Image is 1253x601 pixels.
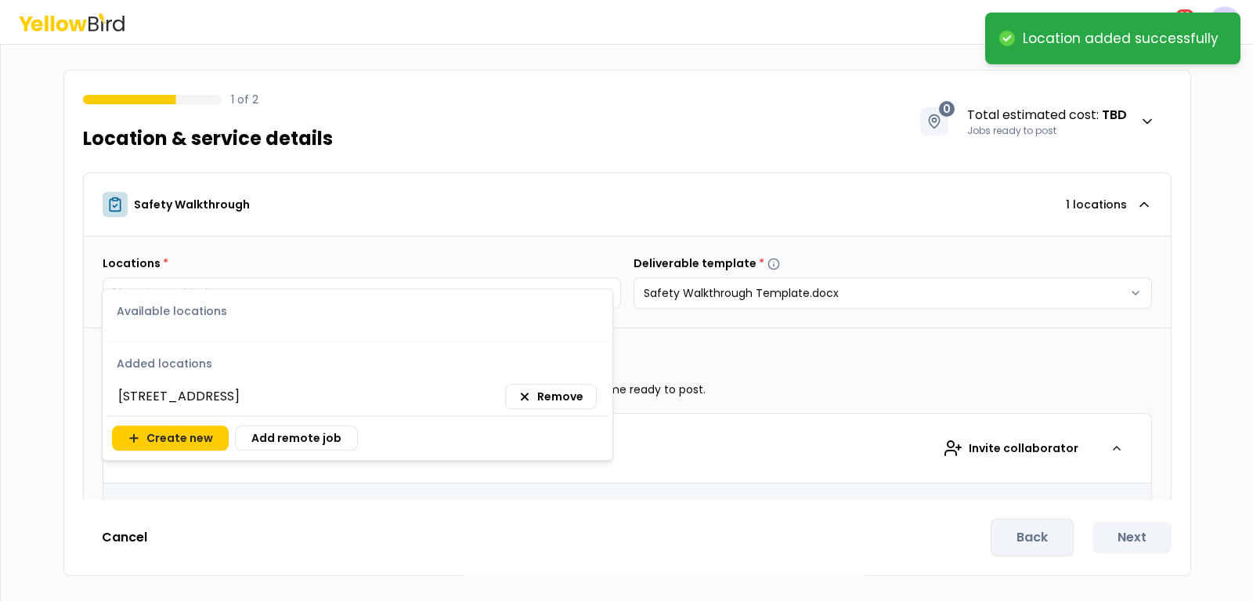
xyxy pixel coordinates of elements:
button: Remove [505,384,597,409]
span: [STREET_ADDRESS] [118,387,240,406]
button: Create new [112,425,229,451]
div: Available locations [106,292,609,325]
div: Added locations [106,345,609,378]
button: Add remote job [235,425,358,451]
div: Location added successfully [1023,30,1219,47]
span: Remove [537,389,583,404]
